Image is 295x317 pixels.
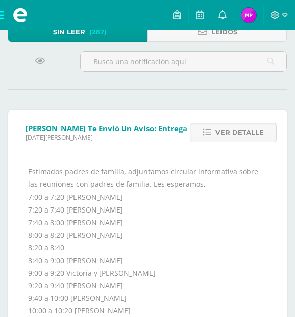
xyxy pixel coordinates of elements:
[215,123,264,142] span: Ver detalle
[241,8,256,23] img: 01a78949391f59fc7837a8c26efe6b20.png
[26,123,260,133] span: [PERSON_NAME] te envió un aviso: Entrega de notas 3 unidad
[211,23,237,41] span: Leídos
[26,133,260,142] span: [DATE][PERSON_NAME]
[148,22,287,42] a: Leídos
[89,23,107,41] span: (287)
[81,52,287,71] input: Busca una notificación aquí
[53,23,85,41] span: Sin leer
[8,22,148,42] a: Sin leer(287)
